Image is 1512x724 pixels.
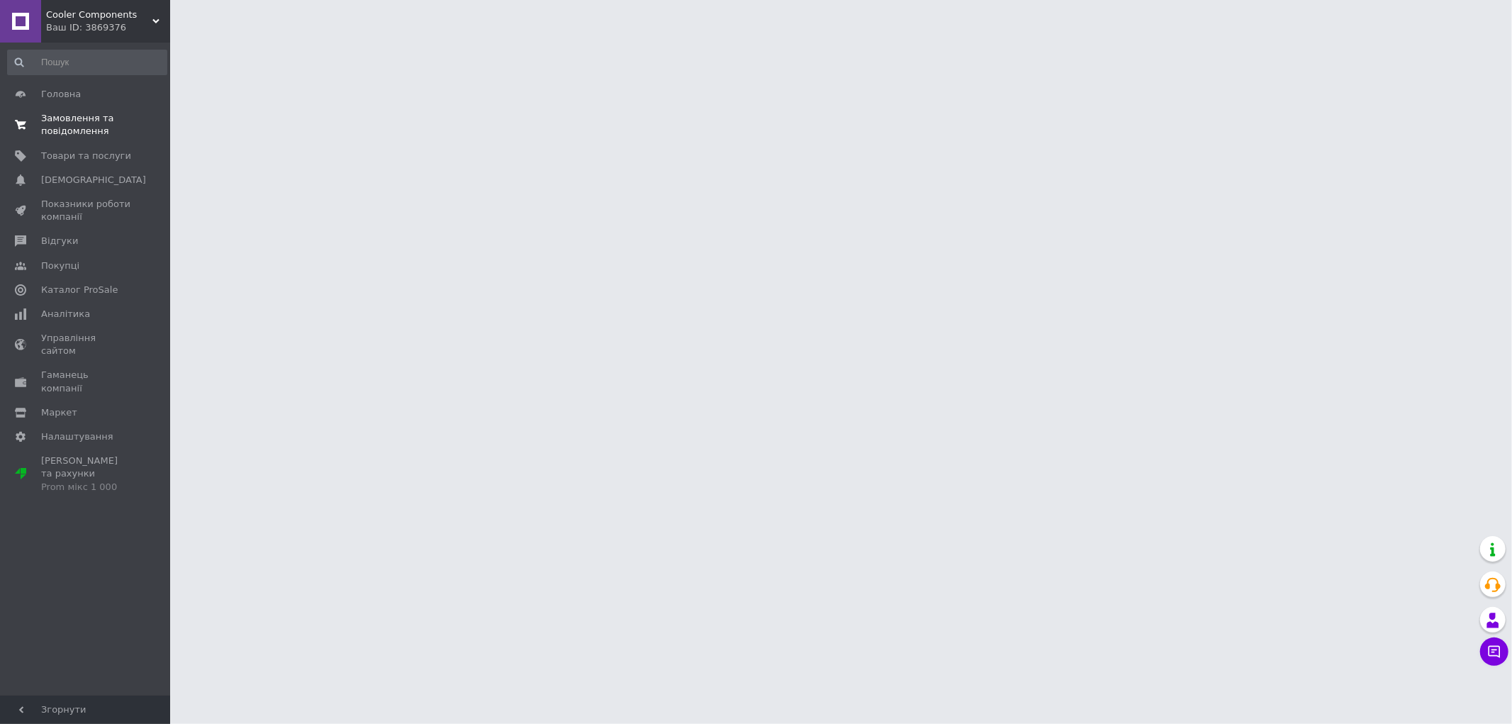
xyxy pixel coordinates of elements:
input: Пошук [7,50,167,75]
button: Чат з покупцем [1480,637,1508,666]
span: Товари та послуги [41,150,131,162]
span: Покупці [41,260,79,272]
span: Управління сайтом [41,332,131,357]
span: [PERSON_NAME] та рахунки [41,455,131,494]
div: Ваш ID: 3869376 [46,21,170,34]
span: Показники роботи компанії [41,198,131,223]
span: Cooler Components [46,9,152,21]
div: Prom мікс 1 000 [41,481,131,494]
span: Каталог ProSale [41,284,118,296]
span: [DEMOGRAPHIC_DATA] [41,174,146,186]
span: Гаманець компанії [41,369,131,394]
span: Замовлення та повідомлення [41,112,131,138]
span: Аналітика [41,308,90,321]
span: Головна [41,88,81,101]
span: Налаштування [41,430,113,443]
span: Відгуки [41,235,78,247]
span: Маркет [41,406,77,419]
